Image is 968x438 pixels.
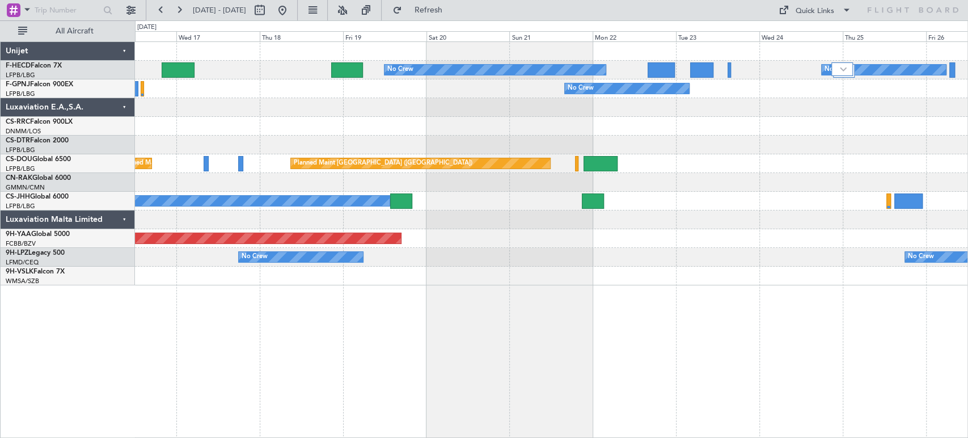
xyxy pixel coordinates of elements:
[6,62,31,69] span: F-HECD
[676,31,759,41] div: Tue 23
[6,193,69,200] a: CS-JHHGlobal 6000
[593,31,676,41] div: Mon 22
[6,268,33,275] span: 9H-VSLK
[6,202,35,210] a: LFPB/LBG
[176,31,260,41] div: Wed 17
[343,31,426,41] div: Fri 19
[6,231,31,238] span: 9H-YAA
[426,31,510,41] div: Sat 20
[6,81,30,88] span: F-GPNJ
[387,61,413,78] div: No Crew
[137,23,157,32] div: [DATE]
[840,67,847,71] img: arrow-gray.svg
[509,31,593,41] div: Sun 21
[29,27,120,35] span: All Aircraft
[387,1,455,19] button: Refresh
[825,61,851,78] div: No Crew
[6,137,30,144] span: CS-DTR
[6,127,41,136] a: DNMM/LOS
[796,6,834,17] div: Quick Links
[260,31,343,41] div: Thu 18
[6,175,32,182] span: CN-RAK
[6,183,45,192] a: GMMN/CMN
[6,119,73,125] a: CS-RRCFalcon 900LX
[6,250,65,256] a: 9H-LPZLegacy 500
[6,268,65,275] a: 9H-VSLKFalcon 7X
[6,239,36,248] a: FCBB/BZV
[6,258,39,267] a: LFMD/CEQ
[12,22,123,40] button: All Aircraft
[6,90,35,98] a: LFPB/LBG
[6,175,71,182] a: CN-RAKGlobal 6000
[6,81,73,88] a: F-GPNJFalcon 900EX
[908,249,934,266] div: No Crew
[6,156,32,163] span: CS-DOU
[568,80,594,97] div: No Crew
[193,5,246,15] span: [DATE] - [DATE]
[773,1,857,19] button: Quick Links
[6,277,39,285] a: WMSA/SZB
[6,62,62,69] a: F-HECDFalcon 7X
[6,137,69,144] a: CS-DTRFalcon 2000
[6,165,35,173] a: LFPB/LBG
[6,231,70,238] a: 9H-YAAGlobal 5000
[6,71,35,79] a: LFPB/LBG
[6,119,30,125] span: CS-RRC
[759,31,843,41] div: Wed 24
[6,250,28,256] span: 9H-LPZ
[242,249,268,266] div: No Crew
[6,156,71,163] a: CS-DOUGlobal 6500
[843,31,926,41] div: Thu 25
[35,2,100,19] input: Trip Number
[294,155,472,172] div: Planned Maint [GEOGRAPHIC_DATA] ([GEOGRAPHIC_DATA])
[404,6,452,14] span: Refresh
[6,146,35,154] a: LFPB/LBG
[6,193,30,200] span: CS-JHH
